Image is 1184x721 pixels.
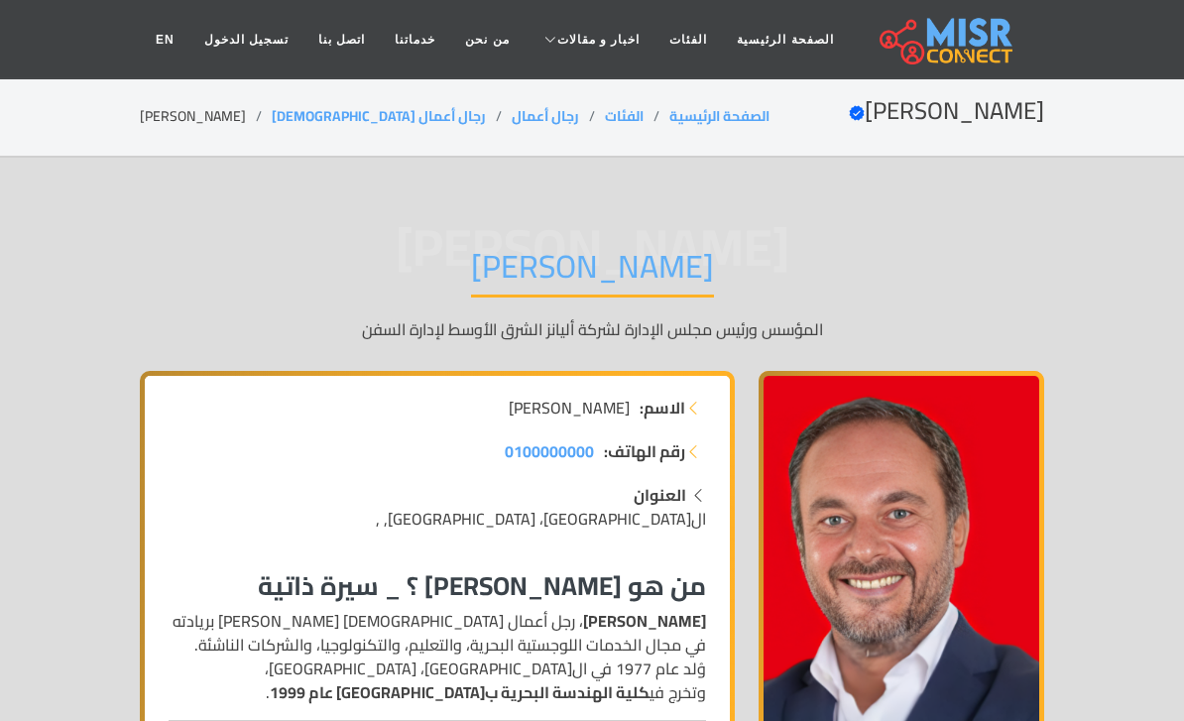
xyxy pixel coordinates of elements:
h1: [PERSON_NAME] [471,247,714,298]
a: الفئات [605,103,644,129]
strong: الاسم: [640,396,685,420]
strong: كلية الهندسة البحرية ب[GEOGRAPHIC_DATA] عام 1999 [270,677,650,707]
strong: العنوان [634,480,686,510]
span: [PERSON_NAME] [509,396,630,420]
p: المؤسس ورئيس مجلس الإدارة لشركة أليانز الشرق الأوسط لإدارة السفن [140,317,1044,341]
span: ال[GEOGRAPHIC_DATA]، [GEOGRAPHIC_DATA], , [376,504,706,534]
a: رجال أعمال [DEMOGRAPHIC_DATA] [272,103,486,129]
a: الصفحة الرئيسية [722,21,848,59]
h3: من هو [PERSON_NAME] ؟ _ سيرة ذاتية [169,570,706,601]
a: رجال أعمال [512,103,579,129]
a: EN [141,21,189,59]
a: اتصل بنا [303,21,380,59]
a: خدماتنا [380,21,450,59]
a: الصفحة الرئيسية [669,103,770,129]
img: main.misr_connect [880,15,1012,64]
p: ، رجل أعمال [DEMOGRAPHIC_DATA] [PERSON_NAME] بريادته في مجال الخدمات اللوجستية البحرية، والتعليم،... [169,609,706,704]
span: اخبار و مقالات [557,31,641,49]
a: الفئات [654,21,722,59]
a: اخبار و مقالات [525,21,655,59]
strong: [PERSON_NAME] [583,606,706,636]
strong: رقم الهاتف: [604,439,685,463]
span: 0100000000 [505,436,594,466]
svg: Verified account [849,105,865,121]
li: [PERSON_NAME] [140,106,272,127]
h2: [PERSON_NAME] [849,97,1044,126]
a: من نحن [450,21,524,59]
a: تسجيل الدخول [189,21,303,59]
a: 0100000000 [505,439,594,463]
